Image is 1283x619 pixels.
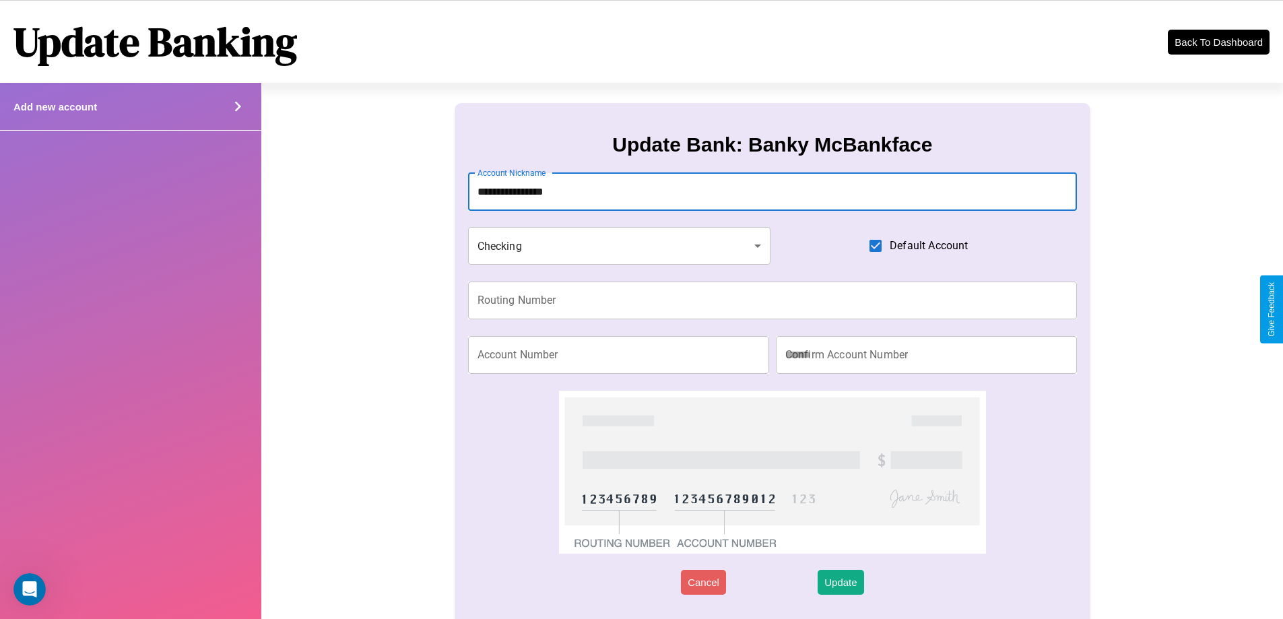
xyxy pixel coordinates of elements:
img: check [559,391,985,554]
h3: Update Bank: Banky McBankface [612,133,932,156]
div: Checking [468,227,771,265]
iframe: Intercom live chat [13,573,46,606]
span: Default Account [890,238,968,254]
button: Cancel [681,570,726,595]
h1: Update Banking [13,14,297,69]
h4: Add new account [13,101,97,112]
div: Give Feedback [1267,282,1276,337]
label: Account Nickname [478,167,546,178]
button: Back To Dashboard [1168,30,1270,55]
button: Update [818,570,863,595]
